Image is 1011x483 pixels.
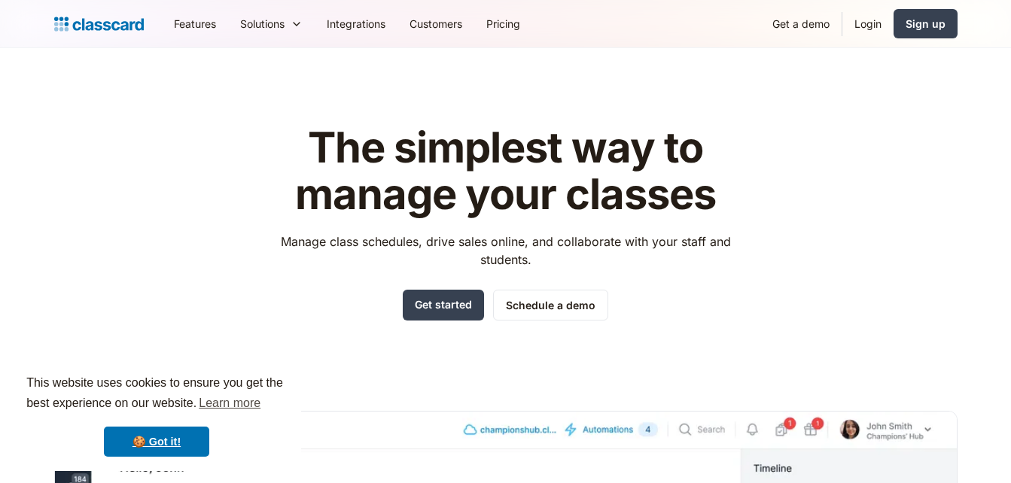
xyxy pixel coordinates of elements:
[906,16,946,32] div: Sign up
[104,427,209,457] a: dismiss cookie message
[196,392,263,415] a: learn more about cookies
[315,7,397,41] a: Integrations
[54,14,144,35] a: home
[26,374,287,415] span: This website uses cookies to ensure you get the best experience on our website.
[403,290,484,320] a: Get started
[12,360,301,471] div: cookieconsent
[240,16,285,32] div: Solutions
[894,9,958,38] a: Sign up
[842,7,894,41] a: Login
[266,232,745,269] p: Manage class schedules, drive sales online, and collaborate with your staff and students.
[474,7,532,41] a: Pricing
[162,7,228,41] a: Features
[228,7,315,41] div: Solutions
[266,125,745,217] h1: The simplest way to manage your classes
[493,290,608,320] a: Schedule a demo
[760,7,842,41] a: Get a demo
[397,7,474,41] a: Customers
